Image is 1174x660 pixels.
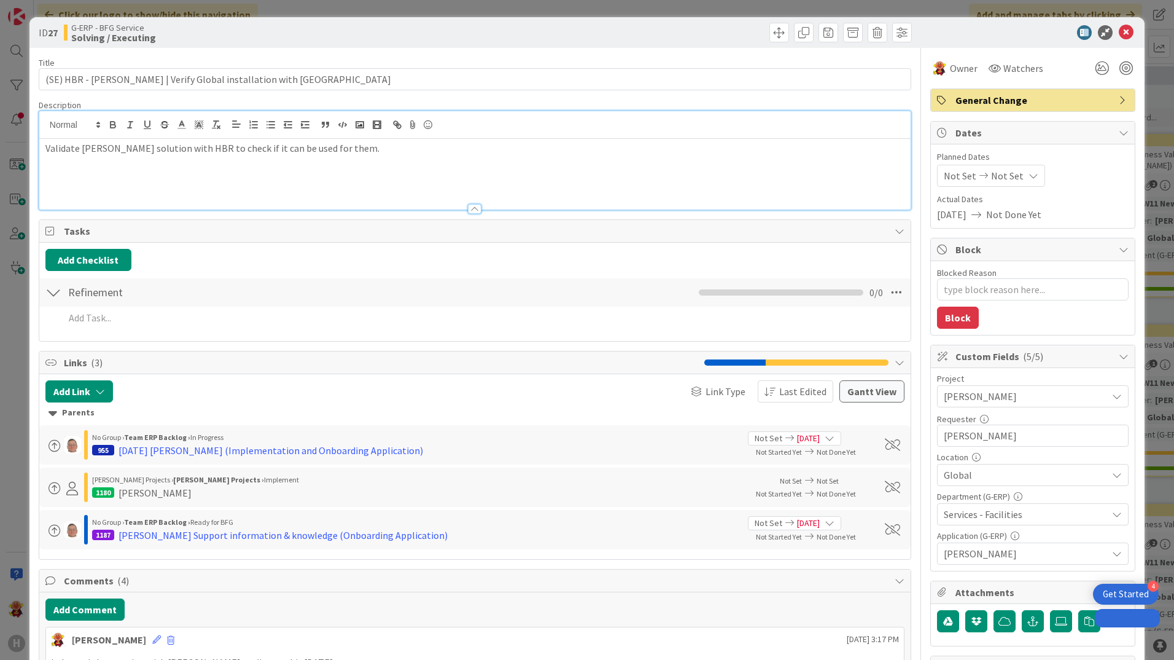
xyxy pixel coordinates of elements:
[756,532,802,541] span: Not Started Yet
[933,61,947,76] img: LC
[119,443,423,458] div: [DATE] [PERSON_NAME] (Implementation and Onboarding Application)
[955,242,1113,257] span: Block
[92,433,124,442] span: No Group ›
[92,487,114,498] div: 1180
[937,193,1129,206] span: Actual Dates
[124,433,190,442] b: Team ERP Backlog ›
[190,517,233,527] span: Ready for BFG
[991,168,1024,183] span: Not Set
[847,633,899,646] span: [DATE] 3:17 PM
[950,61,978,76] span: Owner
[92,517,124,527] span: No Group ›
[1148,581,1159,592] div: 4
[45,249,131,271] button: Add Checklist
[39,57,55,68] label: Title
[944,388,1101,405] span: [PERSON_NAME]
[64,281,340,304] input: Add Checklist...
[944,507,1107,522] span: Services - Facilities
[64,355,698,370] span: Links
[937,492,1129,501] div: Department (G-ERP)
[45,599,125,621] button: Add Comment
[839,380,904,403] button: Gantt View
[937,453,1129,462] div: Location
[51,632,66,647] img: LC
[124,517,190,527] b: Team ERP Backlog ›
[756,489,802,498] span: Not Started Yet
[937,151,1129,163] span: Planned Dates
[1023,350,1043,363] span: ( 5/5 )
[944,168,976,183] span: Not Set
[944,468,1107,482] span: Global
[39,68,911,90] input: type card name here...
[817,489,856,498] span: Not Done Yet
[937,532,1129,540] div: Application (G-ERP)
[119,528,448,543] div: [PERSON_NAME] Support information & knowledge (Onboarding Application)
[91,356,103,369] span: ( 3 )
[755,432,782,445] span: Not Set
[937,414,976,425] label: Requester
[955,125,1113,140] span: Dates
[71,33,156,42] b: Solving / Executing
[779,384,826,399] span: Last Edited
[756,447,802,457] span: Not Started Yet
[45,141,904,155] p: Validate [PERSON_NAME] solution with HBR to check if it can be used for them.
[64,436,81,454] img: lD
[944,546,1107,561] span: [PERSON_NAME]
[817,476,839,485] span: Not Set
[706,384,745,399] span: Link Type
[39,25,58,40] span: ID
[64,521,81,538] img: lD
[758,380,833,403] button: Last Edited
[1093,584,1159,605] div: Open Get Started checklist, remaining modules: 4
[797,517,820,530] span: [DATE]
[780,476,802,485] span: Not Set
[117,575,129,587] span: ( 4 )
[264,475,299,484] span: Implement
[955,349,1113,364] span: Custom Fields
[92,445,114,455] div: 955
[986,207,1041,222] span: Not Done Yet
[937,267,997,278] label: Blocked Reason
[48,26,58,39] b: 27
[937,207,966,222] span: [DATE]
[64,224,888,238] span: Tasks
[755,517,782,530] span: Not Set
[1003,61,1043,76] span: Watchers
[1103,588,1149,600] div: Get Started
[72,632,146,647] div: [PERSON_NAME]
[797,432,820,445] span: [DATE]
[937,307,979,329] button: Block
[45,380,113,403] button: Add Link
[817,447,856,457] span: Not Done Yet
[869,285,883,300] span: 0 / 0
[71,23,156,33] span: G-ERP - BFG Service
[173,475,264,484] b: [PERSON_NAME] Projects ›
[955,585,1113,600] span: Attachments
[955,93,1113,108] span: General Change
[49,406,901,420] div: Parents
[92,530,114,540] div: 1187
[817,532,856,541] span: Not Done Yet
[92,475,173,484] span: [PERSON_NAME] Projects ›
[64,573,888,588] span: Comments
[190,433,224,442] span: In Progress
[119,485,192,500] div: [PERSON_NAME]
[937,374,1129,383] div: Project
[39,100,81,111] span: Description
